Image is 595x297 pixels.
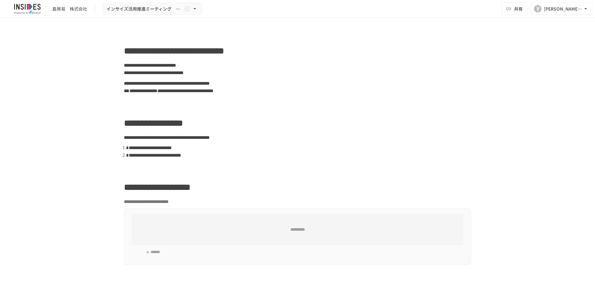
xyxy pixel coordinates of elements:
button: インサイズ活用推進ミーティング ～1回目～ [102,3,202,15]
img: JmGSPSkPjKwBq77AtHmwC7bJguQHJlCRQfAXtnx4WuV [7,4,47,14]
span: インサイズ活用推進ミーティング ～1回目～ [106,5,183,13]
button: Y[PERSON_NAME][EMAIL_ADDRESS][DOMAIN_NAME] [530,2,593,15]
button: 共有 [502,2,528,15]
div: [PERSON_NAME][EMAIL_ADDRESS][DOMAIN_NAME] [544,5,583,13]
div: 島貿易 株式会社 [52,6,87,12]
span: 共有 [514,5,523,12]
div: Y [534,5,541,12]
